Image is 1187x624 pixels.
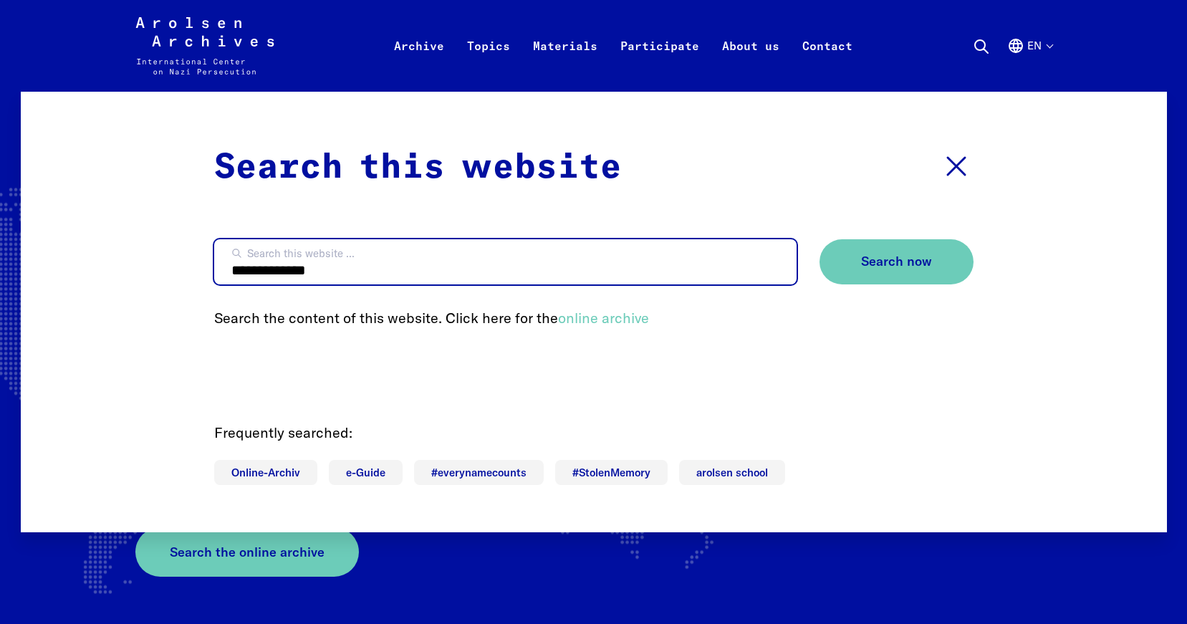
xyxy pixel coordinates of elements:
a: Online-Archiv [214,460,317,485]
span: Search now [861,254,932,269]
a: Archive [383,34,456,92]
a: Search the online archive [135,527,359,577]
a: #everynamecounts [414,460,544,485]
button: English, language selection [1007,37,1052,89]
a: online archive [558,309,649,327]
p: Search the content of this website. Click here for the [214,307,974,329]
a: arolsen school [679,460,785,485]
a: Materials [522,34,609,92]
a: About us [711,34,791,92]
a: Topics [456,34,522,92]
nav: Primary [383,17,864,75]
a: e-Guide [329,460,403,485]
a: Participate [609,34,711,92]
span: Search the online archive [170,542,325,562]
a: Contact [791,34,864,92]
a: #StolenMemory [555,460,668,485]
p: Search this website [214,142,622,193]
button: Search now [820,239,974,284]
p: Frequently searched: [214,422,974,443]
